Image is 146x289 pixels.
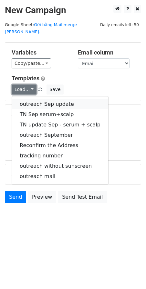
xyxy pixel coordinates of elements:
[12,120,108,130] a: TN update Sep - serum + scalp
[5,22,77,35] small: Google Sheet:
[12,85,36,95] a: Load...
[12,140,108,151] a: Reconfirm the Address
[5,191,26,203] a: Send
[12,109,108,120] a: TN Sep serum+scalp
[12,75,39,82] a: Templates
[78,49,134,56] h5: Email column
[12,99,108,109] a: outreach Sep update
[28,191,56,203] a: Preview
[12,130,108,140] a: outreach September
[12,161,108,171] a: outreach without sunscreen
[114,258,146,289] iframe: Chat Widget
[12,171,108,182] a: outreach mail
[47,85,63,95] button: Save
[5,5,141,16] h2: New Campaign
[12,49,68,56] h5: Variables
[58,191,107,203] a: Send Test Email
[12,151,108,161] a: tracking number
[98,22,141,27] a: Daily emails left: 50
[12,58,51,68] a: Copy/paste...
[98,21,141,28] span: Daily emails left: 50
[5,22,77,35] a: Gửi bằng Mail merge [PERSON_NAME]..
